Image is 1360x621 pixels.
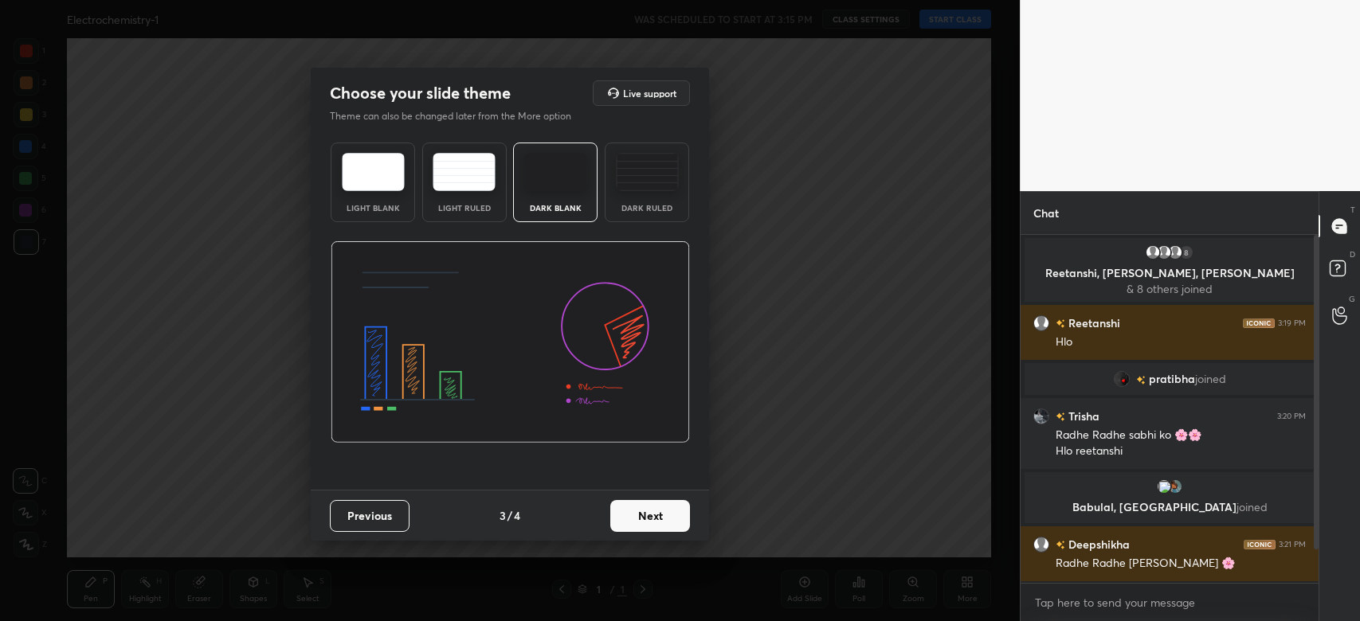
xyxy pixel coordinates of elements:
[1145,244,1161,260] img: default.png
[1065,314,1120,331] h6: Reetanshi
[1349,293,1355,305] p: G
[342,153,405,191] img: lightTheme.e5ed3b09.svg
[1279,540,1306,549] div: 3:21 PM
[1277,412,1306,421] div: 3:20 PM
[514,507,520,524] h4: 4
[330,109,588,123] p: Theme can also be changed later from the More option
[433,204,496,212] div: Light Ruled
[500,507,506,524] h4: 3
[524,153,587,191] img: darkTheme.f0cc69e5.svg
[1114,371,1130,387] img: 0e066ac9548a4deeb3ea97264765a5ce.jpg
[1034,283,1305,295] p: & 8 others joined
[1056,334,1306,350] div: Hlo
[1056,556,1306,572] div: Radhe Radhe [PERSON_NAME] 🌸
[1056,541,1065,549] img: no-rating-badge.077c3623.svg
[1033,537,1049,553] img: default.png
[330,83,511,103] h2: Choose your slide theme
[1350,204,1355,216] p: T
[610,500,690,532] button: Next
[623,88,676,98] h5: Live support
[1178,244,1194,260] div: 8
[1278,318,1306,328] div: 3:19 PM
[1056,428,1306,443] div: Radhe Radhe sabhi ko 🌸🌸
[1033,408,1049,424] img: f312d37a9626454489cbe866887c98a3.jpg
[1033,315,1049,331] img: default.png
[1136,376,1146,385] img: no-rating-badge.077c3623.svg
[1034,501,1305,514] p: Babulal, [GEOGRAPHIC_DATA]
[1167,478,1183,494] img: 28309d9b286e4aff8df38a607d21e8ac.jpg
[1034,267,1305,279] p: Reetanshi, [PERSON_NAME], [PERSON_NAME]
[433,153,496,191] img: lightRuledTheme.5fabf969.svg
[1156,244,1172,260] img: default.png
[331,241,690,443] img: darkThemeBanner.d06ce4a2.svg
[1021,235,1319,584] div: grid
[1156,478,1172,494] img: 3
[341,204,405,212] div: Light Blank
[1243,318,1275,328] img: iconic-dark.1390631f.png
[1350,248,1355,260] p: D
[508,507,512,524] h4: /
[1195,373,1226,385] span: joined
[615,204,679,212] div: Dark Ruled
[1056,443,1306,459] div: Hlo reetanshi
[1149,373,1195,385] span: pratibha
[1021,192,1072,234] p: Chat
[1056,319,1065,328] img: no-rating-badge.077c3623.svg
[616,153,679,191] img: darkRuledTheme.de295e13.svg
[1167,244,1183,260] img: default.png
[330,500,410,532] button: Previous
[523,204,587,212] div: Dark Blank
[1065,408,1099,424] h6: Trisha
[1056,412,1065,421] img: no-rating-badge.077c3623.svg
[1065,536,1130,553] h6: Deepshikha
[1237,499,1268,514] span: joined
[1244,540,1276,549] img: iconic-dark.1390631f.png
